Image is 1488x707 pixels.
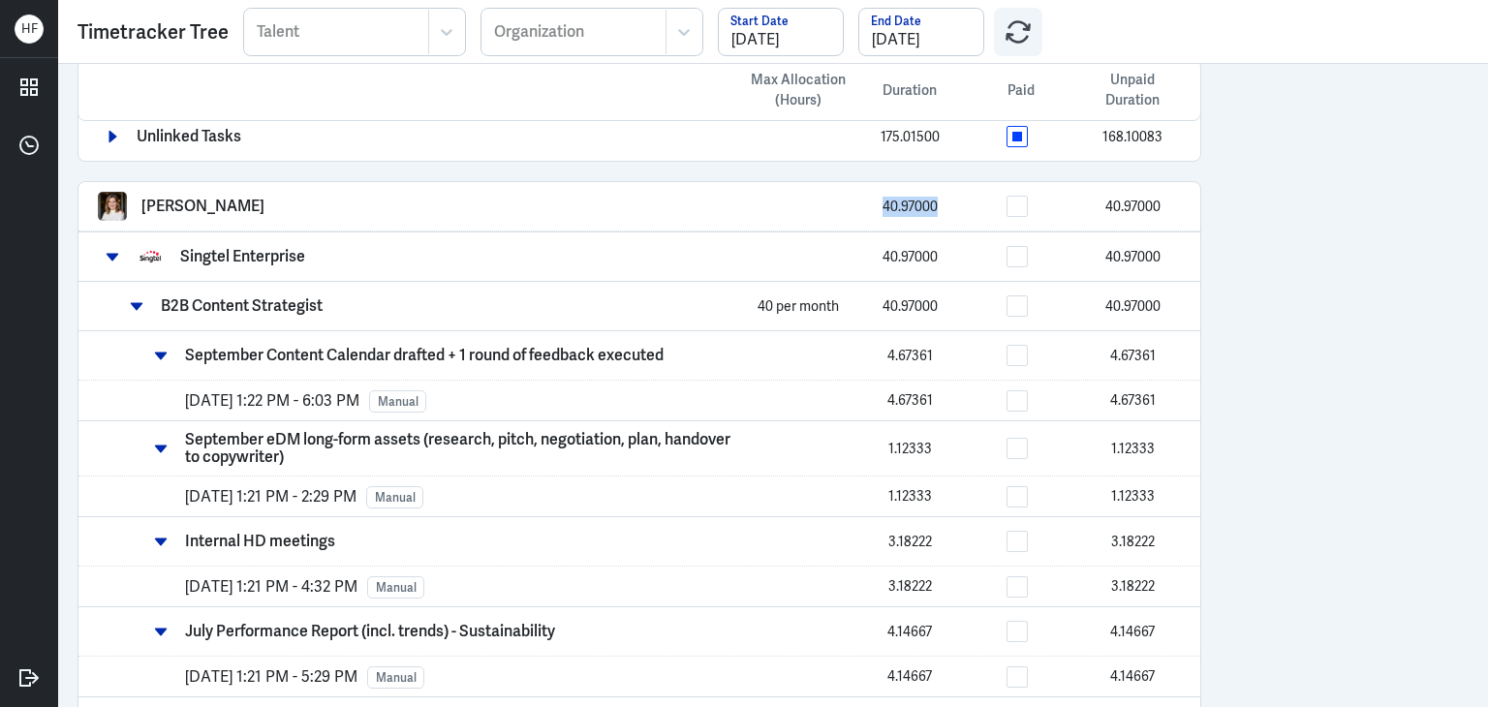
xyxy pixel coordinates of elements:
[1110,623,1155,640] span: 4.14667
[185,533,335,550] p: Internal HD meetings
[859,9,983,55] input: End Date
[887,667,932,685] span: 4.14667
[1111,577,1155,595] span: 3.18222
[888,577,932,595] span: 3.18222
[15,15,44,44] div: H F
[888,487,932,505] span: 1.12333
[369,390,426,413] span: Manual
[185,347,664,364] p: September Content Calendar drafted + 1 round of feedback executed
[367,576,424,599] span: Manual
[1105,297,1161,315] span: 40.97000
[888,533,932,550] span: 3.18222
[735,70,861,110] div: Max Allocation (Hours)
[367,666,424,689] span: Manual
[1110,667,1155,685] span: 4.14667
[1110,347,1156,364] span: 4.67361
[366,486,423,508] span: Manual
[887,623,932,640] span: 4.14667
[888,440,932,457] span: 1.12333
[185,431,735,466] p: September eDM long-form assets (research, pitch, negotiation, plan, handover to copywriter)
[185,578,434,596] p: [DATE] 1:21 PM - 4:32 PM
[185,488,433,506] p: [DATE] 1:21 PM - 2:29 PM
[1105,248,1161,265] span: 40.97000
[1111,440,1155,457] span: 1.12333
[958,80,1084,101] div: Paid
[137,128,241,145] p: Unlinked Tasks
[98,192,127,221] img: Ashleigh Adair
[1111,487,1155,505] span: 1.12333
[883,198,938,215] span: 40.97000
[735,296,861,317] div: 40 per month
[887,347,933,364] span: 4.67361
[883,248,938,265] span: 40.97000
[887,391,933,409] span: 4.67361
[1111,533,1155,550] span: 3.18222
[141,198,264,215] p: [PERSON_NAME]
[719,9,843,55] input: Start Date
[883,80,937,101] span: Duration
[185,623,555,640] p: July Performance Report (incl. trends) - Sustainability
[77,17,229,46] div: Timetracker Tree
[1110,391,1156,409] span: 4.67361
[883,297,938,315] span: 40.97000
[881,128,940,145] span: 175.01500
[180,248,305,265] p: Singtel Enterprise
[1105,198,1161,215] span: 40.97000
[161,297,323,315] p: B2B Content Strategist
[137,242,166,271] img: Singtel Enterprise
[1084,70,1181,110] span: Unpaid Duration
[1102,128,1162,145] span: 168.10083
[185,392,436,410] p: [DATE] 1:22 PM - 6:03 PM
[185,668,434,686] p: [DATE] 1:21 PM - 5:29 PM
